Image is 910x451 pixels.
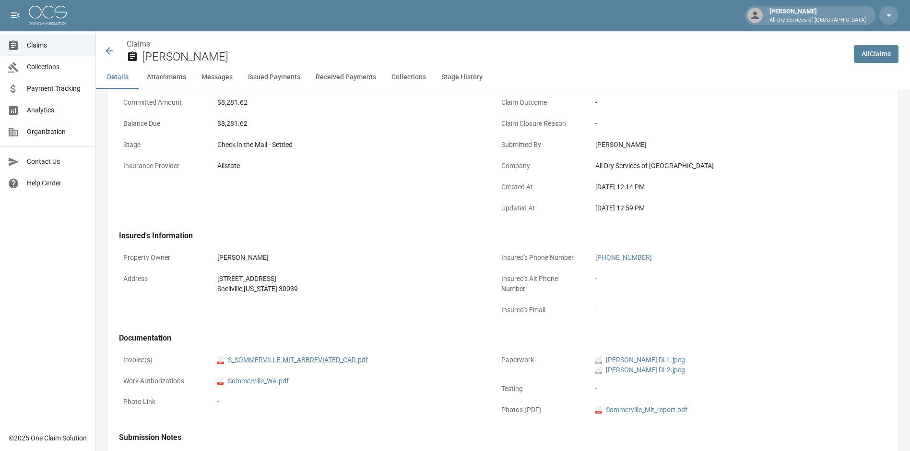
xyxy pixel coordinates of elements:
p: Submitted By [497,135,583,154]
div: [PERSON_NAME] [595,140,859,150]
div: - [217,397,481,407]
button: Attachments [139,66,194,89]
a: pdfSommerville_Mit_report.pdf [595,405,687,415]
a: Claims [127,39,150,49]
button: open drawer [6,6,25,25]
p: Created At [497,178,583,196]
a: jpeg[PERSON_NAME] DL2.jpeg [595,365,685,375]
button: Received Payments [308,66,384,89]
div: [DATE] 12:14 PM [595,182,859,192]
p: Insured's Phone Number [497,248,583,267]
a: jpeg[PERSON_NAME] DL1.jpeg [595,355,685,365]
div: All Dry Services of [GEOGRAPHIC_DATA] [595,161,859,171]
span: Analytics [27,105,88,115]
p: Paperwork [497,351,583,369]
img: ocs-logo-white-transparent.png [29,6,67,25]
p: Insurance Provider [119,157,205,175]
p: Work Authorizations [119,372,205,390]
div: © 2025 One Claim Solution [9,433,87,443]
div: - [595,98,859,108]
span: Organization [27,127,88,137]
button: Collections [384,66,434,89]
button: Issued Payments [240,66,308,89]
p: Insured's Email [497,301,583,319]
p: Property Owner [119,248,205,267]
div: - [595,119,859,129]
p: Committed Amount [119,93,205,112]
p: Updated At [497,199,583,218]
p: Address [119,269,205,288]
span: Contact Us [27,157,88,167]
p: Balance Due [119,114,205,133]
button: Stage History [434,66,490,89]
p: Company [497,157,583,175]
p: Insured's Alt Phone Number [497,269,583,298]
h4: Documentation [119,333,863,343]
p: All Dry Services of [GEOGRAPHIC_DATA] [769,16,866,24]
div: [DATE] 12:59 PM [595,203,859,213]
span: Payment Tracking [27,84,88,94]
p: Photo Link [119,392,205,411]
p: Claim Outcome [497,93,583,112]
div: Check in the Mail - Settled [217,140,481,150]
p: Invoice(s) [119,351,205,369]
span: Collections [27,62,88,72]
button: Messages [194,66,240,89]
span: Help Center [27,178,88,188]
div: anchor tabs [96,66,910,89]
h4: Submission Notes [119,433,863,442]
div: Allstate [217,161,481,171]
div: [PERSON_NAME] [217,253,481,263]
p: Testing [497,379,583,398]
p: Claim Closure Reason [497,114,583,133]
div: - [595,274,859,284]
nav: breadcrumb [127,38,846,50]
div: [STREET_ADDRESS] [217,274,481,284]
a: pdfSommerville_WA.pdf [217,376,289,386]
div: $8,281.62 [217,119,481,129]
button: Details [96,66,139,89]
h4: Insured's Information [119,231,863,241]
div: $8,281.62 [217,98,481,108]
p: Stage [119,135,205,154]
h2: [PERSON_NAME] [142,50,846,64]
div: Snellville , [US_STATE] 30039 [217,284,481,294]
a: pdfS_SOMMERVILLE-MIT_ABBREVIATED_CAR.pdf [217,355,368,365]
a: AllClaims [854,45,898,63]
div: - [595,384,859,394]
div: - [595,305,859,315]
a: [PHONE_NUMBER] [595,254,652,261]
div: [PERSON_NAME] [766,7,870,24]
span: Claims [27,40,88,50]
p: Photos (PDF) [497,401,583,419]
